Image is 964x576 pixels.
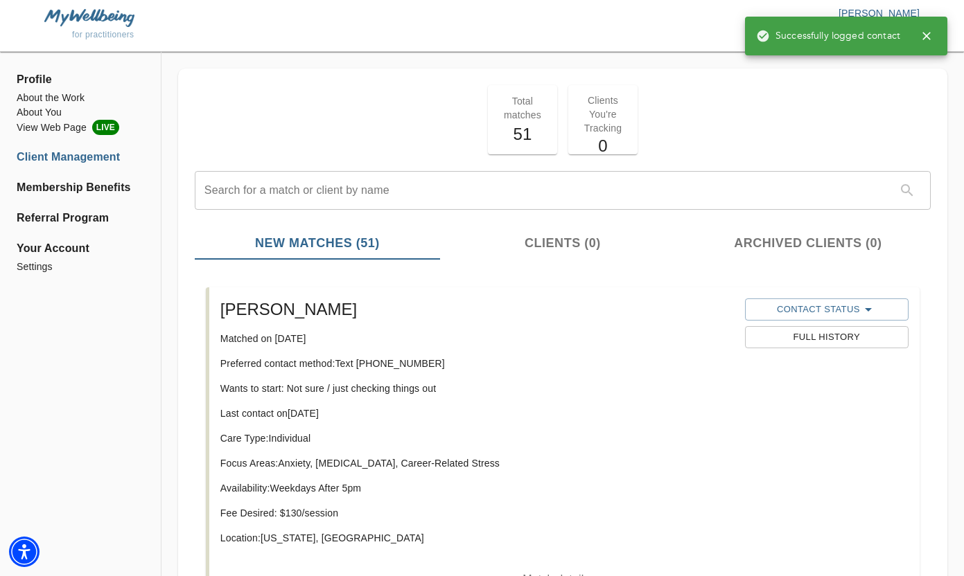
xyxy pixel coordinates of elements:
[220,298,734,321] h5: [PERSON_NAME]
[577,93,629,135] p: Clients You're Tracking
[17,149,144,165] a: Client Management
[220,381,734,395] p: Wants to start: Not sure / just checking things out
[752,301,902,318] span: Contact Status
[482,6,920,20] p: [PERSON_NAME]
[17,120,144,135] li: View Web Page
[17,105,144,120] a: About You
[745,298,909,321] button: Contact Status
[17,120,144,135] a: View Web PageLIVE
[17,240,144,257] span: Your Account
[220,531,734,545] p: Location: [US_STATE], [GEOGRAPHIC_DATA]
[92,120,119,135] span: LIVE
[220,332,734,345] p: Matched on [DATE]
[72,30,134,39] span: for practitioners
[694,234,922,253] span: Archived Clients (0)
[448,234,677,253] span: Clients (0)
[17,71,144,88] span: Profile
[220,456,734,470] p: Focus Areas: Anxiety, [MEDICAL_DATA], Career-Related Stress
[496,123,549,145] h5: 51
[9,537,40,567] div: Accessibility Menu
[17,91,144,105] a: About the Work
[577,135,629,157] h5: 0
[203,234,432,253] span: New Matches (51)
[220,431,734,445] p: Care Type: Individual
[745,326,909,348] button: Full History
[44,9,134,26] img: MyWellbeing
[17,179,144,196] a: Membership Benefits
[496,94,549,122] p: Total matches
[17,260,144,274] a: Settings
[752,330,902,345] span: Full History
[220,357,734,370] p: Preferred contact method: Text [PHONE_NUMBER]
[220,506,734,520] p: Fee Desired: $ 130 /session
[220,481,734,495] p: Availability: Weekdays After 5pm
[220,406,734,420] p: Last contact on [DATE]
[756,29,900,43] span: Successfully logged contact
[17,210,144,226] a: Referral Program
